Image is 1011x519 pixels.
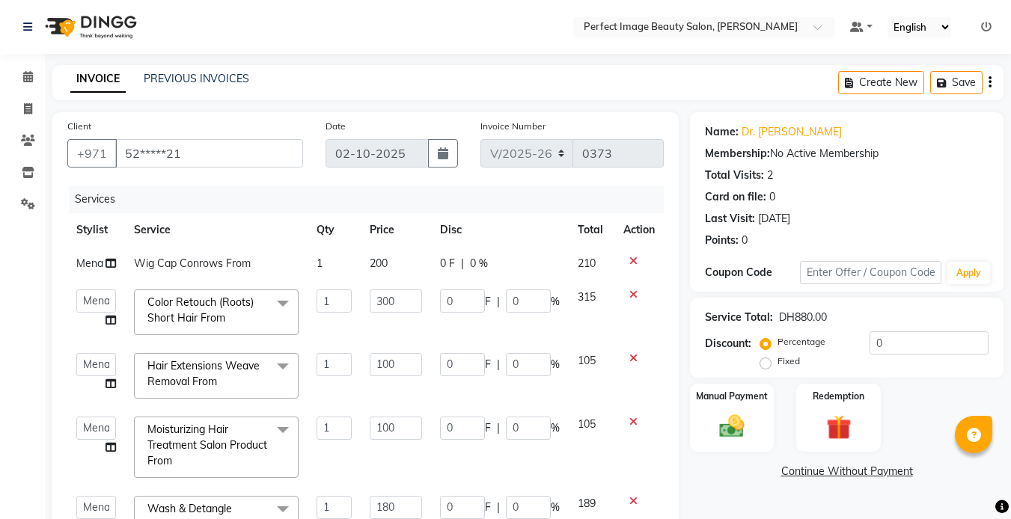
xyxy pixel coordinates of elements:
th: Service [125,213,308,247]
a: INVOICE [70,66,126,93]
a: x [217,375,224,388]
a: Continue Without Payment [693,464,1001,479]
div: Discount: [705,336,751,351]
span: 200 [370,257,388,270]
img: _cash.svg [712,412,752,440]
div: No Active Membership [705,146,989,162]
label: Redemption [813,390,864,403]
span: F [485,420,491,436]
label: Invoice Number [480,120,546,133]
div: Service Total: [705,310,773,325]
th: Total [569,213,614,247]
span: % [551,357,560,372]
th: Stylist [67,213,125,247]
button: Save [930,71,983,94]
th: Price [361,213,430,247]
div: Points: [705,233,739,248]
span: Moisturizing Hair Treatment Salon Product From [147,423,267,468]
img: _gift.svg [819,412,859,443]
label: Percentage [778,335,825,348]
img: logo [38,6,141,48]
span: | [461,256,464,271]
div: Name: [705,124,739,140]
span: % [551,500,560,515]
span: Color Retouch (Roots) Short Hair From [147,295,254,325]
span: | [497,294,500,310]
span: | [497,500,500,515]
label: Fixed [778,354,800,368]
span: | [497,420,500,436]
div: Coupon Code [705,265,799,280]
iframe: chat widget [948,459,996,504]
span: 189 [578,497,596,510]
span: 210 [578,257,596,270]
button: Create New [838,71,924,94]
label: Manual Payment [696,390,768,403]
div: Card on file: [705,189,766,205]
label: Client [67,120,91,133]
span: 1 [317,257,323,270]
a: x [172,454,179,467]
a: x [225,311,232,325]
a: PREVIOUS INVOICES [144,72,249,85]
button: Apply [947,262,990,284]
span: % [551,420,560,436]
span: F [485,500,491,515]
th: Action [614,213,664,247]
a: Dr. [PERSON_NAME] [742,124,842,140]
input: Enter Offer / Coupon Code [800,261,941,284]
span: F [485,357,491,372]
span: Wig Cap Conrows From [134,257,251,270]
span: 105 [578,417,596,431]
th: Qty [308,213,361,247]
div: [DATE] [758,211,790,227]
span: 0 % [470,256,488,271]
span: 315 [578,290,596,304]
span: % [551,294,560,310]
span: 0 F [440,256,455,271]
div: Total Visits: [705,168,764,183]
input: Search by Name/Mobile/Email/Code [115,139,303,168]
button: +971 [67,139,117,168]
label: Date [326,120,346,133]
div: 0 [769,189,775,205]
th: Disc [431,213,569,247]
span: Hair Extensions Weave Removal From [147,359,260,388]
span: Mena [76,257,103,270]
div: Membership: [705,146,770,162]
span: | [497,357,500,372]
div: 0 [742,233,748,248]
div: 2 [767,168,773,183]
span: 105 [578,354,596,367]
span: F [485,294,491,310]
div: DH880.00 [779,310,827,325]
div: Services [69,185,675,213]
div: Last Visit: [705,211,755,227]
